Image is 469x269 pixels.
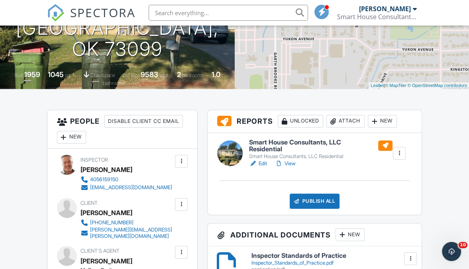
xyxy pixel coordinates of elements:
div: Inspector_Standards_of_Practice.pdf [251,260,412,266]
a: [PERSON_NAME][EMAIL_ADDRESS][PERSON_NAME][DOMAIN_NAME] [80,227,173,239]
a: SPECTORA [47,11,135,28]
div: 4056159150 [90,176,118,183]
div: 1.0 [212,70,220,79]
a: Smart House Consultants, LLC Residential Smart House Consultants, LLC Residential [249,139,392,160]
h3: Additional Documents [208,224,422,246]
div: [EMAIL_ADDRESS][DOMAIN_NAME] [90,184,172,191]
a: © OpenStreetMap contributors [408,83,467,88]
a: Edit [249,160,267,168]
span: Inspector [80,157,108,163]
div: 1959 [24,70,40,79]
div: 2 [177,70,181,79]
h6: Inspector Standards of Practice [251,252,412,259]
img: The Best Home Inspection Software - Spectora [47,4,65,22]
div: New [57,131,86,144]
a: [PERSON_NAME] [80,255,132,267]
span: 10 [458,242,467,248]
span: SPECTORA [70,4,135,21]
a: Leaflet [371,83,384,88]
span: Client's Agent [80,248,120,254]
a: View [275,160,296,168]
a: [PHONE_NUMBER] [80,219,173,227]
div: [PERSON_NAME][EMAIL_ADDRESS][PERSON_NAME][DOMAIN_NAME] [90,227,173,239]
span: bedrooms [182,72,204,78]
div: | [369,82,469,89]
div: Publish All [290,194,339,209]
iframe: Intercom live chat [442,242,461,261]
a: 4056159150 [80,176,172,184]
h6: Smart House Consultants, LLC Residential [249,139,392,153]
span: bathrooms [103,80,126,86]
div: New [368,115,397,128]
div: Disable Client CC Email [104,115,183,128]
div: Smart House Consultants, LLC [337,13,417,21]
div: Unlocked [278,115,323,128]
span: crawlspace [90,72,115,78]
div: 1045 [48,70,64,79]
div: Smart House Consultants, LLC Residential [249,153,392,160]
div: [PERSON_NAME] [80,164,132,176]
span: Lot Size [123,72,139,78]
span: Client [80,200,98,206]
span: sq.ft. [159,72,169,78]
div: Attach [326,115,365,128]
a: © MapTiler [385,83,406,88]
h3: People [47,110,197,149]
span: sq. ft. [65,72,76,78]
div: [PERSON_NAME] [359,5,411,13]
a: [EMAIL_ADDRESS][DOMAIN_NAME] [80,184,172,192]
div: New [336,228,365,241]
h3: Reports [208,110,422,133]
span: Built [14,72,23,78]
div: [PHONE_NUMBER] [90,220,133,226]
div: [PERSON_NAME] [80,207,132,219]
div: 9583 [141,70,158,79]
input: Search everything... [149,5,308,21]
